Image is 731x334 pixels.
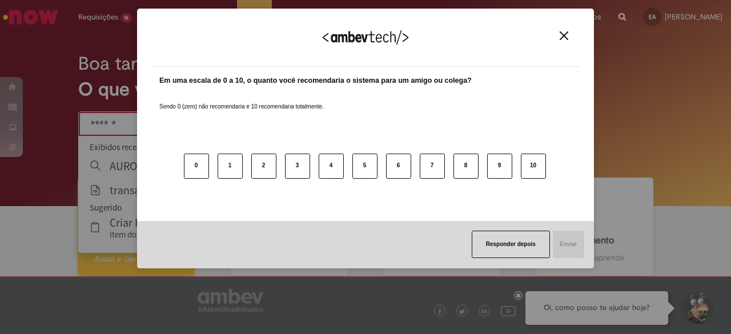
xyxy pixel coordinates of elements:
[556,31,572,41] button: Close
[472,231,550,258] button: Responder depois
[285,154,310,179] button: 3
[420,154,445,179] button: 7
[560,31,568,40] img: Close
[159,75,472,86] label: Em uma escala de 0 a 10, o quanto você recomendaria o sistema para um amigo ou colega?
[323,30,408,45] img: Logo Ambevtech
[319,154,344,179] button: 4
[251,154,276,179] button: 2
[487,154,512,179] button: 9
[218,154,243,179] button: 1
[453,154,479,179] button: 8
[521,154,546,179] button: 10
[352,154,377,179] button: 5
[184,154,209,179] button: 0
[386,154,411,179] button: 6
[159,89,324,111] label: Sendo 0 (zero) não recomendaria e 10 recomendaria totalmente.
